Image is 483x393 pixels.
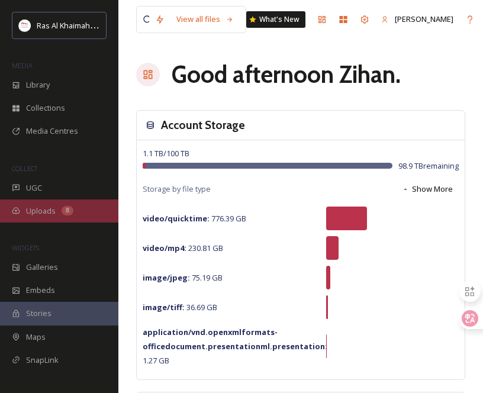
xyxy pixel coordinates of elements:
[19,20,31,31] img: Logo_RAKTDA_RGB-01.png
[143,302,185,313] strong: image/tiff :
[143,243,186,253] strong: video/mp4 :
[172,57,401,92] h1: Good afternoon Zihan .
[12,243,39,252] span: WIDGETS
[12,164,37,173] span: COLLECT
[143,272,223,283] span: 75.19 GB
[143,183,211,195] span: Storage by file type
[161,117,245,134] h3: Account Storage
[143,272,190,283] strong: image/jpeg :
[396,178,459,201] button: Show More
[26,79,50,91] span: Library
[26,331,46,343] span: Maps
[12,61,33,70] span: MEDIA
[26,285,55,296] span: Embeds
[62,206,73,215] div: 8
[398,160,459,172] span: 98.9 TB remaining
[143,327,327,366] span: 1.27 GB
[26,308,51,319] span: Stories
[37,20,204,31] span: Ras Al Khaimah Tourism Development Authority
[170,8,240,31] a: View all files
[143,302,217,313] span: 36.69 GB
[26,205,56,217] span: Uploads
[143,213,246,224] span: 776.39 GB
[26,182,42,194] span: UGC
[395,14,453,24] span: [PERSON_NAME]
[375,8,459,31] a: [PERSON_NAME]
[26,125,78,137] span: Media Centres
[26,102,65,114] span: Collections
[26,355,59,366] span: SnapLink
[143,213,210,224] strong: video/quicktime :
[143,148,189,159] span: 1.1 TB / 100 TB
[143,243,223,253] span: 230.81 GB
[246,11,305,28] a: What's New
[26,262,58,273] span: Galleries
[143,327,327,352] strong: application/vnd.openxmlformats-officedocument.presentationml.presentation :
